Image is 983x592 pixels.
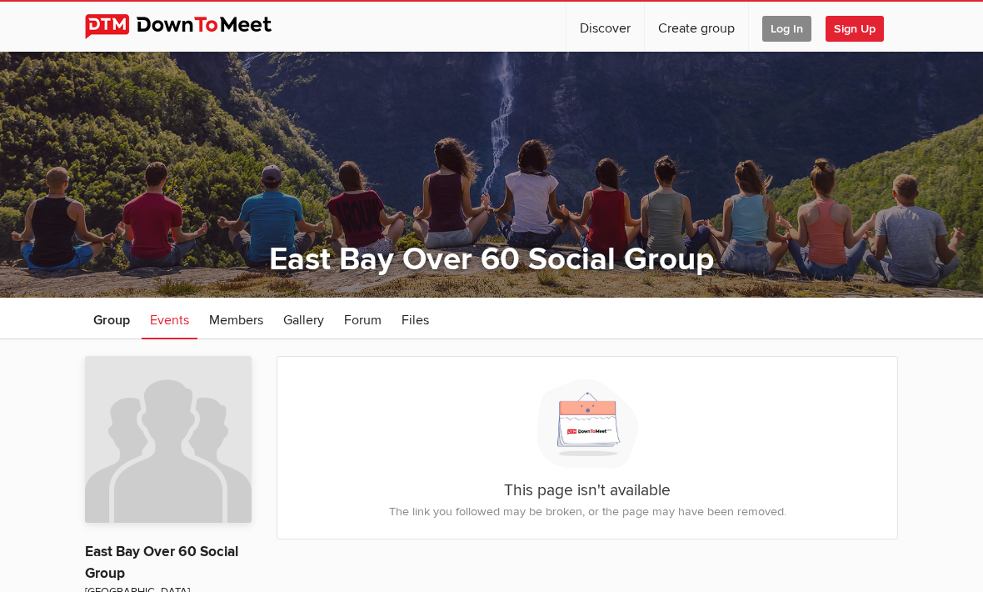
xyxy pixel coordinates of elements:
[283,312,324,329] span: Gallery
[566,2,644,52] a: Discover
[85,14,297,39] img: DownToMeet
[85,356,252,523] img: East Bay Over 60 Social Group
[402,312,429,329] span: Files
[294,503,881,521] p: The link you followed may be broken, or the page may have been removed.
[93,312,130,329] span: Group
[393,298,437,339] a: Files
[85,543,238,582] a: East Bay Over 60 Social Group
[142,298,197,339] a: Events
[344,312,382,329] span: Forum
[762,16,811,42] span: Log In
[826,16,884,42] span: Sign Up
[826,2,897,52] a: Sign Up
[150,312,189,329] span: Events
[749,2,825,52] a: Log In
[277,357,897,539] div: This page isn't available
[275,298,332,339] a: Gallery
[201,298,272,339] a: Members
[336,298,390,339] a: Forum
[269,240,714,278] a: East Bay Over 60 Social Group
[209,312,263,329] span: Members
[85,298,138,339] a: Group
[645,2,748,52] a: Create group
